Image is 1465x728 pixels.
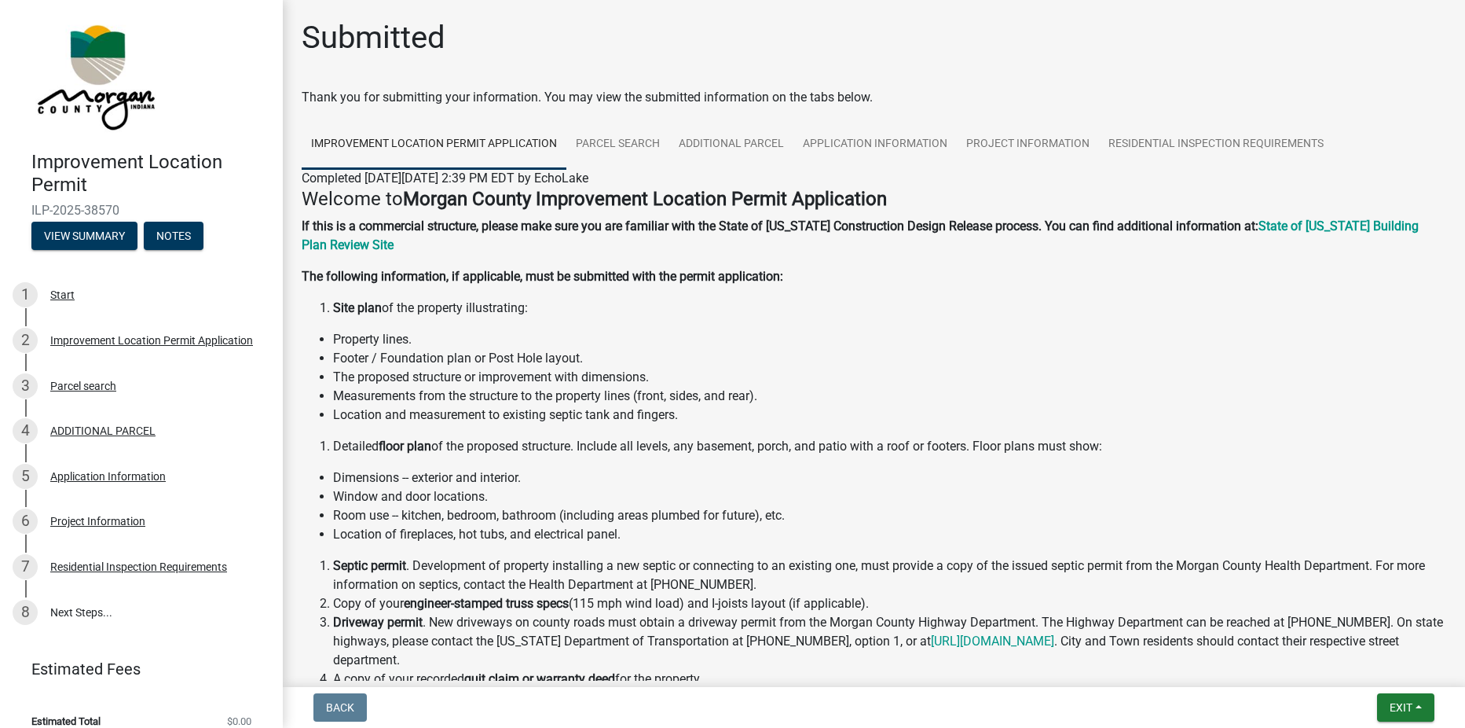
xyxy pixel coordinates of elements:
a: Application Information [793,119,957,170]
li: . Development of property installing a new septic or connecting to an existing one, must provide ... [333,557,1446,594]
strong: floor plan [379,439,431,454]
li: Location of fireplaces, hot tubs, and electrical panel. [333,525,1446,544]
a: Residential Inspection Requirements [1099,119,1333,170]
h4: Welcome to [302,188,1446,211]
li: The proposed structure or improvement with dimensions. [333,368,1446,387]
div: 4 [13,418,38,443]
button: Notes [144,222,203,250]
span: Back [326,701,354,714]
li: Location and measurement to existing septic tank and fingers. [333,406,1446,425]
div: Residential Inspection Requirements [50,561,227,572]
strong: engineer-stamped truss specs [404,596,569,611]
div: Start [50,289,75,300]
li: A copy of your recorded for the property. [333,670,1446,689]
li: Footer / Foundation plan or Post Hole layout. [333,349,1446,368]
div: 1 [13,282,38,307]
div: Improvement Location Permit Application [50,335,253,346]
a: Estimated Fees [13,653,258,685]
span: $0.00 [227,716,251,726]
div: ADDITIONAL PARCEL [50,425,156,436]
li: Window and door locations. [333,487,1446,506]
strong: Site plan [333,300,382,315]
h4: Improvement Location Permit [31,151,270,197]
a: Project Information [957,119,1099,170]
strong: quit claim or warranty deed [464,671,615,686]
div: Project Information [50,516,145,527]
div: Parcel search [50,381,116,392]
strong: Morgan County Improvement Location Permit Application [403,188,887,210]
a: Parcel search [566,119,669,170]
span: Exit [1390,701,1412,714]
a: State of [US_STATE] Building Plan Review Site [302,219,1419,252]
strong: Driveway permit [333,615,423,630]
span: Estimated Total [31,716,101,726]
wm-modal-confirm: Notes [144,230,203,243]
div: 5 [13,464,38,489]
button: Back [313,693,367,722]
span: Completed [DATE][DATE] 2:39 PM EDT by EchoLake [302,171,588,186]
a: ADDITIONAL PARCEL [669,119,793,170]
li: Dimensions -- exterior and interior. [333,469,1446,487]
div: 3 [13,373,38,399]
li: of the property illustrating: [333,299,1446,318]
li: Detailed of the proposed structure. Include all levels, any basement, porch, and patio with a roo... [333,437,1446,456]
li: Room use -- kitchen, bedroom, bathroom (including areas plumbed for future), etc. [333,506,1446,525]
strong: The following information, if applicable, must be submitted with the permit application: [302,269,783,284]
li: Copy of your (115 mph wind load) and I-joists layout (if applicable). [333,594,1446,613]
li: Measurements from the structure to the property lines (front, sides, and rear). [333,387,1446,406]
li: Property lines. [333,330,1446,349]
div: 2 [13,328,38,353]
div: Application Information [50,471,166,482]
span: ILP-2025-38570 [31,203,251,218]
li: . New driveways on county roads must obtain a driveway permit from the Morgan County Highway Depa... [333,613,1446,670]
div: Thank you for submitting your information. You may view the submitted information on the tabs below. [302,88,1446,107]
img: Morgan County, Indiana [31,17,158,134]
div: 7 [13,554,38,579]
wm-modal-confirm: Summary [31,230,137,243]
button: View Summary [31,222,137,250]
a: Improvement Location Permit Application [302,119,566,170]
a: [URL][DOMAIN_NAME] [931,634,1054,649]
div: 8 [13,600,38,625]
strong: Septic permit [333,558,406,573]
h1: Submitted [302,19,445,57]
button: Exit [1377,693,1434,722]
div: 6 [13,509,38,534]
strong: If this is a commercial structure, please make sure you are familiar with the State of [US_STATE]... [302,219,1258,233]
